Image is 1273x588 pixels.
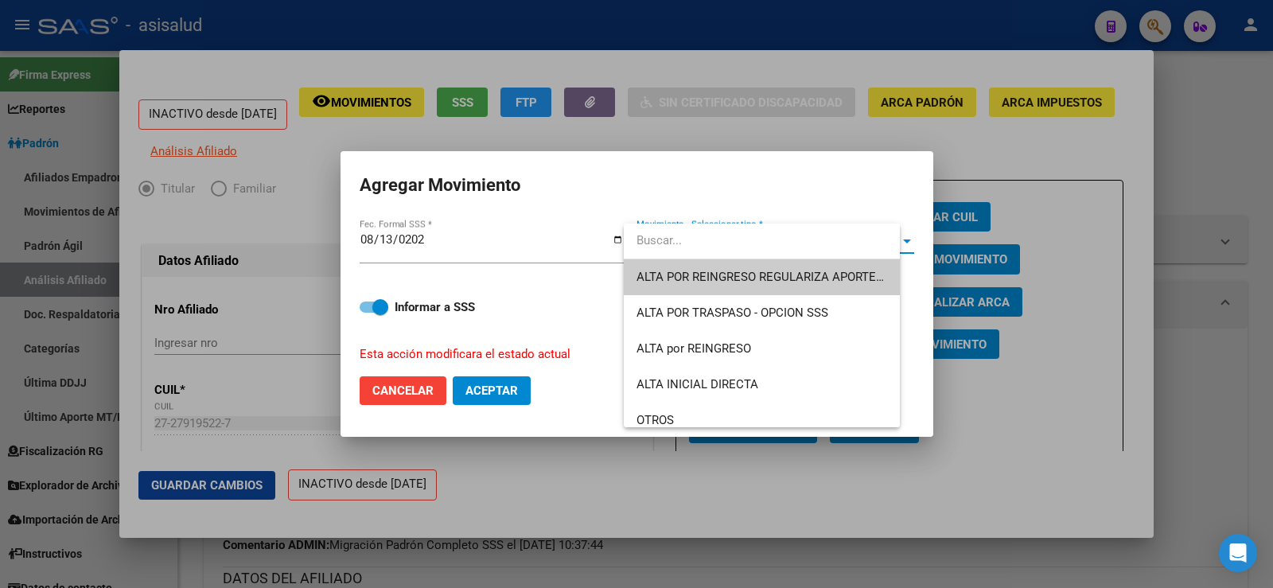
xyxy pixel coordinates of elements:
span: ALTA POR REINGRESO REGULARIZA APORTES (AFIP) [636,270,919,284]
input: dropdown search [624,223,900,259]
span: ALTA por REINGRESO [636,341,751,356]
span: ALTA POR TRASPASO - OPCION SSS [636,306,828,320]
div: Open Intercom Messenger [1219,534,1257,572]
span: OTROS [636,413,674,427]
span: ALTA INICIAL DIRECTA [636,377,758,391]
